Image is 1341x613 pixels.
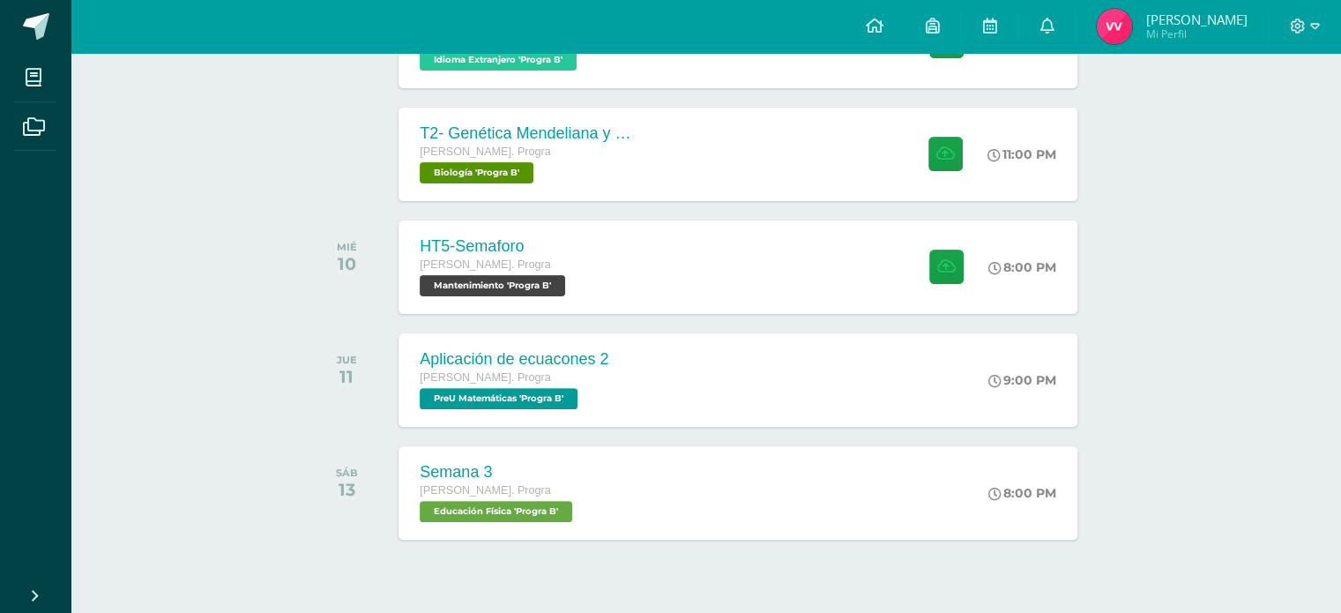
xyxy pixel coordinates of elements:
div: JUE [337,354,357,366]
div: Aplicación de ecuacones 2 [420,350,608,369]
span: [PERSON_NAME]. Progra [420,484,550,497]
span: [PERSON_NAME]. Progra [420,258,550,271]
span: [PERSON_NAME]. Progra [420,146,550,158]
img: a20e2ad5630fb3893a434f1186c62516.png [1097,9,1132,44]
div: SÁB [336,467,358,479]
div: 11:00 PM [987,146,1056,162]
div: T2- Genética Mendeliana y sus aplicaciones [420,124,631,143]
div: HT5-Semaforo [420,237,570,256]
div: 10 [337,253,357,274]
span: Biología 'Progra B' [420,162,533,183]
div: 9:00 PM [988,372,1056,388]
span: Idioma Extranjero 'Progra B' [420,49,577,71]
span: [PERSON_NAME]. Progra [420,371,550,384]
span: Educación Física 'Progra B' [420,501,572,522]
div: 8:00 PM [988,485,1056,501]
span: Mantenimiento 'Progra B' [420,275,565,296]
div: Semana 3 [420,463,577,482]
div: 13 [336,479,358,500]
div: 11 [337,366,357,387]
span: PreU Matemáticas 'Progra B' [420,388,577,409]
div: 8:00 PM [988,259,1056,275]
span: Mi Perfil [1145,26,1247,41]
div: MIÉ [337,241,357,253]
span: [PERSON_NAME] [1145,11,1247,28]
